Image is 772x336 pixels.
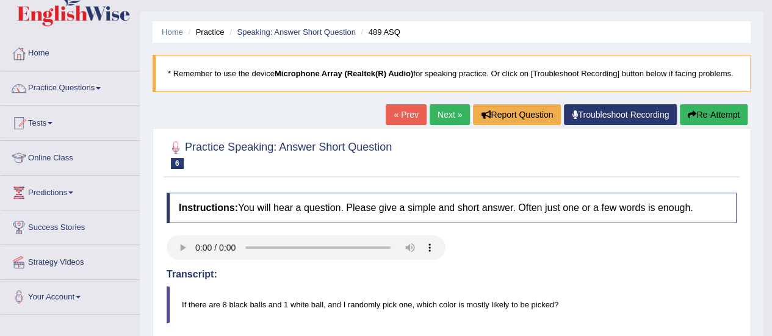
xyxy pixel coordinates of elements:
h4: You will hear a question. Please give a simple and short answer. Often just one or a few words is... [167,193,737,223]
span: 6 [171,158,184,169]
a: Tests [1,106,140,137]
a: Online Class [1,141,140,171]
a: Your Account [1,280,140,310]
a: Success Stories [1,210,140,241]
a: Troubleshoot Recording [564,104,677,125]
button: Re-Attempt [680,104,748,125]
a: Home [1,37,140,67]
button: Report Question [473,104,561,125]
h4: Transcript: [167,269,737,280]
a: « Prev [386,104,426,125]
blockquote: * Remember to use the device for speaking practice. Or click on [Troubleshoot Recording] button b... [153,55,751,92]
blockquote: If there are 8 black balls and 1 white ball, and I randomly pick one, which color is mostly likel... [167,286,737,323]
b: Microphone Array (Realtek(R) Audio) [275,69,413,78]
a: Strategy Videos [1,245,140,276]
a: Next » [430,104,470,125]
h2: Practice Speaking: Answer Short Question [167,138,392,169]
a: Home [162,27,183,37]
li: Practice [185,26,224,38]
li: 489 ASQ [358,26,400,38]
a: Speaking: Answer Short Question [237,27,355,37]
a: Practice Questions [1,71,140,102]
b: Instructions: [179,202,238,213]
a: Predictions [1,176,140,206]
